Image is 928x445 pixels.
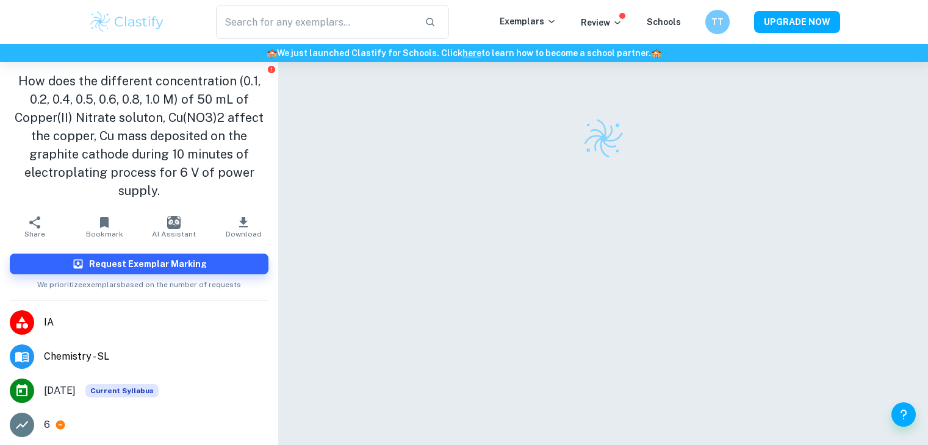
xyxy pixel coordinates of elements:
button: Report issue [267,65,276,74]
p: Exemplars [500,15,556,28]
h1: How does the different concentration (0.1, 0.2, 0.4, 0.5, 0.6, 0.8, 1.0 M) of 50 mL of Copper(II)... [10,72,268,200]
span: Share [24,230,45,238]
span: 🏫 [651,48,661,58]
span: Current Syllabus [85,384,159,397]
span: Download [226,230,262,238]
img: AI Assistant [167,216,181,229]
input: Search for any exemplars... [216,5,415,39]
button: TT [705,10,730,34]
button: Help and Feedback [891,402,916,427]
button: AI Assistant [139,210,209,244]
span: Chemistry - SL [44,349,268,364]
p: 6 [44,418,50,432]
button: Request Exemplar Marking [10,254,268,274]
span: Bookmark [86,230,123,238]
a: here [462,48,481,58]
h6: We just launched Clastify for Schools. Click to learn how to become a school partner. [2,46,926,60]
div: This exemplar is based on the current syllabus. Feel free to refer to it for inspiration/ideas wh... [85,384,159,397]
p: Review [581,16,622,29]
button: Download [209,210,278,244]
span: 🏫 [267,48,277,58]
img: Clastify logo [582,117,625,160]
span: IA [44,315,268,330]
span: [DATE] [44,383,76,398]
button: UPGRADE NOW [754,11,840,33]
span: AI Assistant [152,230,196,238]
a: Schools [647,17,681,27]
span: We prioritize exemplars based on the number of requests [37,274,241,290]
h6: Request Exemplar Marking [89,257,207,271]
img: Clastify logo [88,10,166,34]
button: Bookmark [70,210,139,244]
h6: TT [710,15,724,29]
